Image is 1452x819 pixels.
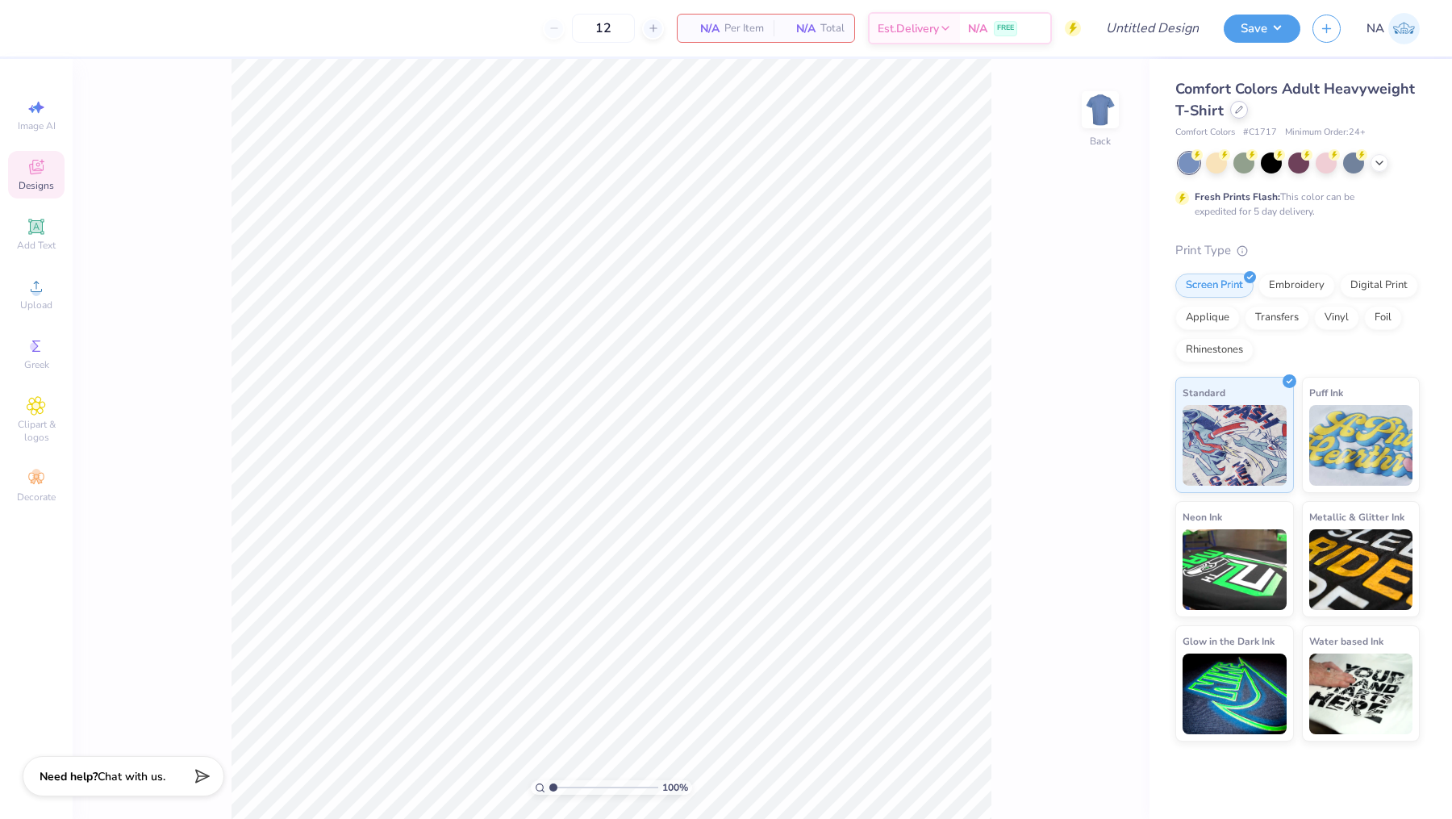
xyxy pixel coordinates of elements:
div: Transfers [1245,306,1309,330]
input: Untitled Design [1093,12,1212,44]
span: Add Text [17,239,56,252]
span: Image AI [18,119,56,132]
div: This color can be expedited for 5 day delivery. [1195,190,1393,219]
span: NA [1366,19,1384,38]
span: N/A [968,20,987,37]
span: Standard [1183,384,1225,401]
span: Designs [19,179,54,192]
span: Per Item [724,20,764,37]
span: N/A [687,20,720,37]
div: Embroidery [1258,274,1335,298]
button: Save [1224,15,1300,43]
div: Rhinestones [1175,338,1254,362]
span: Chat with us. [98,769,165,784]
span: Glow in the Dark Ink [1183,633,1275,650]
div: Print Type [1175,241,1420,260]
strong: Need help? [40,769,98,784]
span: Est. Delivery [878,20,939,37]
span: # C1717 [1243,126,1277,140]
span: Neon Ink [1183,508,1222,525]
img: Standard [1183,405,1287,486]
div: Vinyl [1314,306,1359,330]
img: Neon Ink [1183,529,1287,610]
span: Total [820,20,845,37]
div: Screen Print [1175,274,1254,298]
span: Comfort Colors [1175,126,1235,140]
input: – – [572,14,635,43]
span: Minimum Order: 24 + [1285,126,1366,140]
span: FREE [997,23,1014,34]
img: Puff Ink [1309,405,1413,486]
span: Decorate [17,491,56,504]
span: N/A [783,20,816,37]
div: Back [1090,134,1111,148]
span: Metallic & Glitter Ink [1309,508,1404,525]
img: Water based Ink [1309,654,1413,734]
img: Nadim Al Naser [1388,13,1420,44]
span: Clipart & logos [8,418,65,444]
img: Metallic & Glitter Ink [1309,529,1413,610]
span: Comfort Colors Adult Heavyweight T-Shirt [1175,79,1415,120]
img: Glow in the Dark Ink [1183,654,1287,734]
span: Greek [24,358,49,371]
span: 100 % [662,780,688,795]
span: Puff Ink [1309,384,1343,401]
span: Upload [20,299,52,311]
div: Foil [1364,306,1402,330]
span: Water based Ink [1309,633,1383,650]
img: Back [1084,94,1116,126]
a: NA [1366,13,1420,44]
div: Digital Print [1340,274,1418,298]
strong: Fresh Prints Flash: [1195,190,1280,203]
div: Applique [1175,306,1240,330]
